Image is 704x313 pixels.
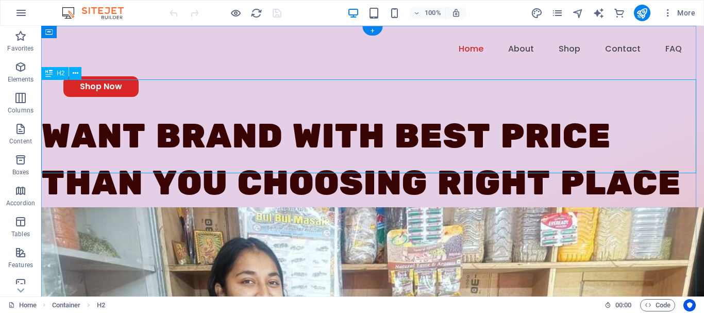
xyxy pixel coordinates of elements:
[8,299,37,311] a: Click to cancel selection. Double-click to open Pages
[59,7,137,19] img: Editor Logo
[551,7,563,19] i: Pages (Ctrl+Alt+S)
[636,7,648,19] i: Publish
[8,261,33,269] p: Features
[8,75,34,84] p: Elements
[634,5,650,21] button: publish
[6,199,35,207] p: Accordion
[8,106,33,114] p: Columns
[425,7,441,19] h6: 100%
[97,299,105,311] span: Click to select. Double-click to edit
[663,8,695,18] span: More
[659,5,699,21] button: More
[362,26,382,36] div: +
[640,299,675,311] button: Code
[250,7,262,19] button: reload
[683,299,696,311] button: Usercentrics
[613,7,625,19] i: Commerce
[250,7,262,19] i: Reload page
[451,8,461,18] i: On resize automatically adjust zoom level to fit chosen device.
[409,7,446,19] button: 100%
[645,299,671,311] span: Code
[531,7,543,19] button: design
[57,70,64,76] span: H2
[572,7,584,19] i: Navigator
[593,7,605,19] button: text_generator
[11,230,30,238] p: Tables
[615,299,631,311] span: 00 00
[52,299,81,311] span: Click to select. Double-click to edit
[12,168,29,176] p: Boxes
[9,137,32,145] p: Content
[572,7,584,19] button: navigator
[623,301,624,309] span: :
[229,7,242,19] button: Click here to leave preview mode and continue editing
[531,7,543,19] i: Design (Ctrl+Alt+Y)
[605,299,632,311] h6: Session time
[52,299,105,311] nav: breadcrumb
[7,44,33,53] p: Favorites
[551,7,564,19] button: pages
[613,7,626,19] button: commerce
[593,7,605,19] i: AI Writer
